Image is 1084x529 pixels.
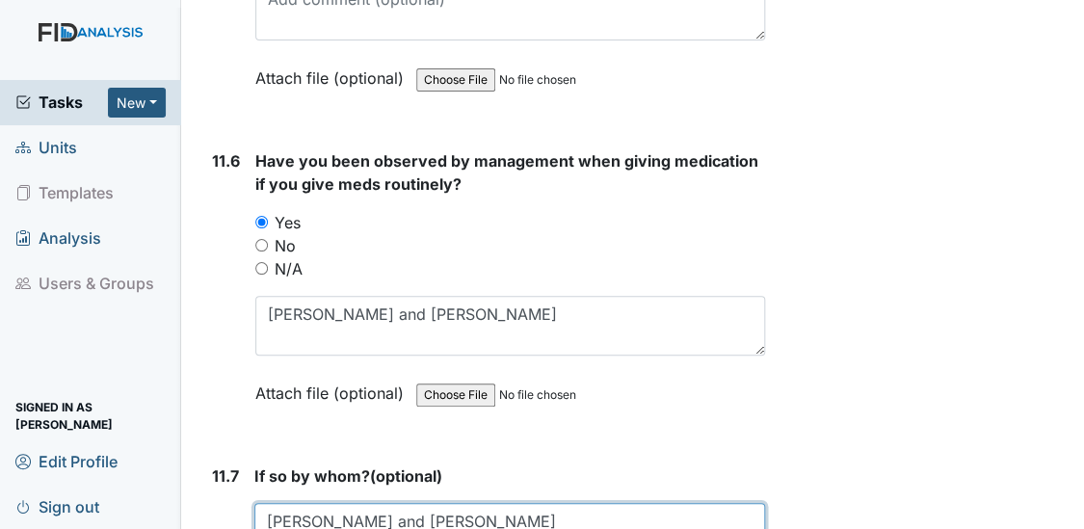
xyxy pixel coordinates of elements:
label: No [275,234,296,257]
input: No [255,239,268,251]
span: Signed in as [PERSON_NAME] [15,401,166,431]
span: Edit Profile [15,446,118,476]
label: N/A [275,257,303,280]
span: If so by whom? [254,466,370,486]
span: Sign out [15,491,99,521]
label: 11.6 [212,149,240,172]
span: Units [15,133,77,163]
input: N/A [255,262,268,275]
label: Attach file (optional) [255,56,411,90]
button: New [108,88,166,118]
strong: (optional) [254,464,766,488]
input: Yes [255,216,268,228]
a: Tasks [15,91,108,114]
span: Analysis [15,224,101,253]
label: Attach file (optional) [255,371,411,405]
span: Have you been observed by management when giving medication if you give meds routinely? [255,151,758,194]
label: Yes [275,211,301,234]
label: 11.7 [212,464,239,488]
